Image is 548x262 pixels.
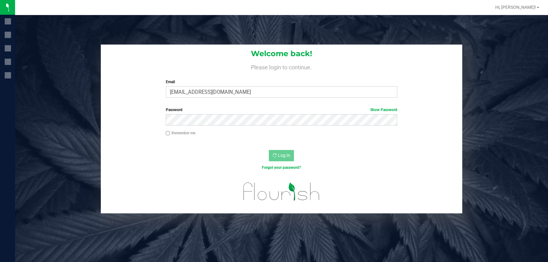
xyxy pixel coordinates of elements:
a: Show Password [370,108,397,112]
a: Forgot your password? [262,165,301,170]
span: Password [166,108,182,112]
label: Email [166,79,398,85]
img: flourish_logo.svg [236,177,327,206]
h4: Please login to continue. [101,63,462,70]
span: Hi, [PERSON_NAME]! [495,5,536,10]
label: Remember me [166,130,195,136]
button: Log In [269,150,294,161]
h1: Welcome back! [101,50,462,58]
input: Remember me [166,131,170,136]
span: Log In [278,153,290,158]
